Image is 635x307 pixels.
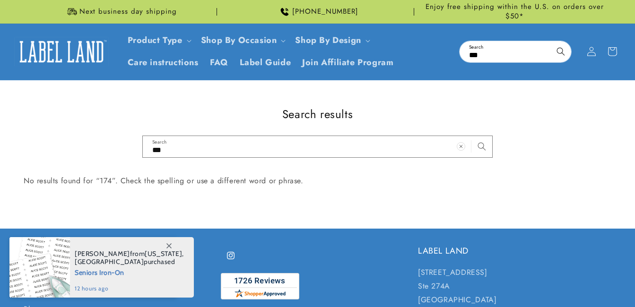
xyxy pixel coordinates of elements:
[201,35,277,46] span: Shop By Occasion
[292,7,358,17] span: [PHONE_NUMBER]
[471,136,492,157] button: Search
[295,34,361,46] a: Shop By Design
[75,249,130,258] span: [PERSON_NAME]
[24,107,611,121] h1: Search results
[75,257,144,266] span: [GEOGRAPHIC_DATA]
[122,51,204,74] a: Care instructions
[11,34,113,70] a: Label Land
[550,41,571,62] button: Search
[530,41,550,62] button: Clear search term
[122,29,195,51] summary: Product Type
[75,250,184,266] span: from , purchased
[128,34,183,46] a: Product Type
[296,51,399,74] a: Join Affiliate Program
[79,7,177,17] span: Next business day shipping
[418,246,611,256] h2: LABEL LAND
[302,57,393,68] span: Join Affiliate Program
[204,51,234,74] a: FAQ
[145,249,182,258] span: [US_STATE]
[24,174,611,188] p: No results found for “174”. Check the spelling or use a different word or phrase.
[210,57,228,68] span: FAQ
[234,51,297,74] a: Label Guide
[14,37,109,66] img: Label Land
[195,29,290,51] summary: Shop By Occasion
[221,273,299,299] img: Customer Reviews
[451,136,471,157] button: Clear search term
[418,2,611,21] span: Enjoy free shipping within the U.S. on orders over $50*
[240,57,291,68] span: Label Guide
[289,29,374,51] summary: Shop By Design
[128,57,199,68] span: Care instructions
